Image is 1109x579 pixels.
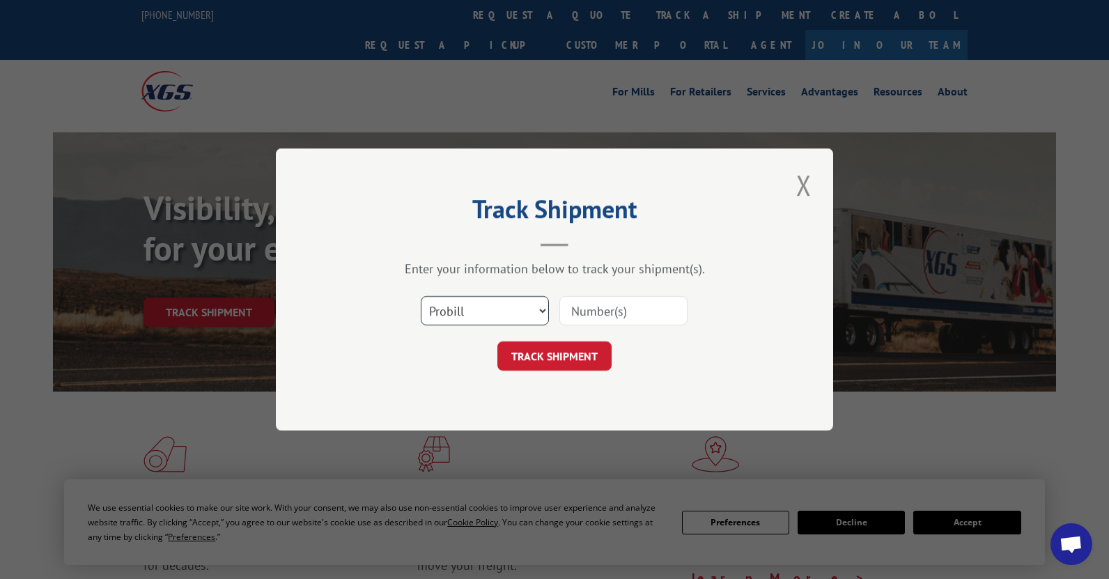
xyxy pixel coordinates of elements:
div: Enter your information below to track your shipment(s). [346,261,763,277]
h2: Track Shipment [346,199,763,226]
button: TRACK SHIPMENT [497,341,612,371]
button: Close modal [792,166,816,204]
input: Number(s) [559,296,688,325]
a: Open chat [1050,523,1092,565]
